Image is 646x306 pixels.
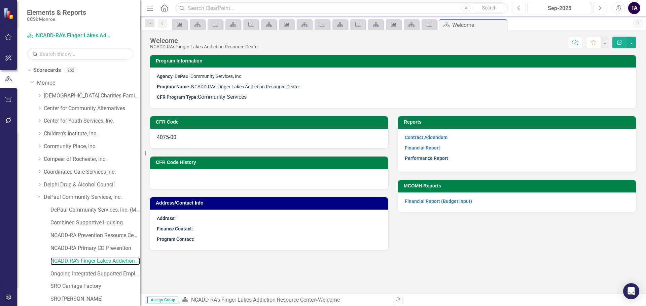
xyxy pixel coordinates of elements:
a: DePaul Community Services, lnc. (MCOMH Internal) [50,206,140,214]
input: Search Below... [27,48,133,60]
h3: Program Information [156,58,633,63]
a: SRO Carriage Factory [50,282,140,290]
a: Combined Supportive Housing [50,219,140,227]
div: Welcome [150,37,259,44]
div: Welcome [452,21,505,29]
a: Delphi Drug & Alcohol Council [44,181,140,189]
div: » [182,296,388,304]
a: NCADD-RA's Finger Lakes Addiction Resource Center [191,297,315,303]
a: NCADD-RA Prevention Resource Center [50,232,140,239]
a: Community Place, Inc. [44,143,140,150]
a: Center for Youth Services, Inc. [44,117,140,125]
a: Performance Report [405,156,448,161]
a: Monroe [37,79,140,87]
a: Children's Institute, Inc. [44,130,140,138]
div: NCADD-RA's Finger Lakes Addiction Resource Center [150,44,259,49]
button: TA [628,2,640,14]
h3: CFR Code History [156,160,385,165]
input: Search ClearPoint... [175,2,508,14]
small: CCSI: Monroe [27,16,86,22]
span: Search [482,5,497,10]
div: Sep-2025 [530,4,589,12]
button: Sep-2025 [527,2,592,14]
a: Financial Report [405,145,440,150]
a: DePaul Community Services, lnc. [44,193,140,201]
a: NCADD-RA Primary CD Prevention [50,245,140,252]
a: Coordinated Care Services Inc. [44,168,140,176]
div: 262 [64,68,77,73]
h3: Reports [404,120,633,125]
span: : NCADD-RA's Finger Lakes Addiction Resource Center [157,84,300,89]
a: Scorecards [33,67,61,74]
span: : DePaul Community Services, Inc. [157,74,243,79]
h3: MCOMH Reports [404,183,633,188]
h3: CFR Code [156,120,385,125]
strong: CFR Program Type: [157,94,198,100]
img: ClearPoint Strategy [3,8,15,19]
a: NCADD-RA's Finger Lakes Addiction Resource Center [27,32,111,40]
button: Search [472,3,506,13]
a: Ongoing Integrated Supported Employment (OISE) services [50,270,140,278]
p: Community Services [157,92,629,101]
strong: Program Name [157,84,189,89]
span: Elements & Reports [27,8,86,16]
strong: Address: [157,216,176,221]
div: Welcome [318,297,340,303]
span: 4075-00 [157,134,176,140]
h3: Address/Contact Info [156,201,385,206]
a: [DEMOGRAPHIC_DATA] Charities Family & Community Services [44,92,140,100]
strong: Program Contact: [157,236,194,242]
a: Center for Community Alternatives [44,105,140,113]
span: Assign Group [147,297,178,303]
strong: Agency [157,74,173,79]
a: SRO [PERSON_NAME] [50,295,140,303]
strong: Finance Contact: [157,226,193,231]
a: Financial Report (Budget Input) [405,199,472,204]
div: Open Intercom Messenger [623,283,639,299]
a: NCADD-RA's Finger Lakes Addiction Resource Center [50,257,140,265]
a: Compeer of Rochester, Inc. [44,156,140,163]
a: Contract Addendum [405,135,447,140]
